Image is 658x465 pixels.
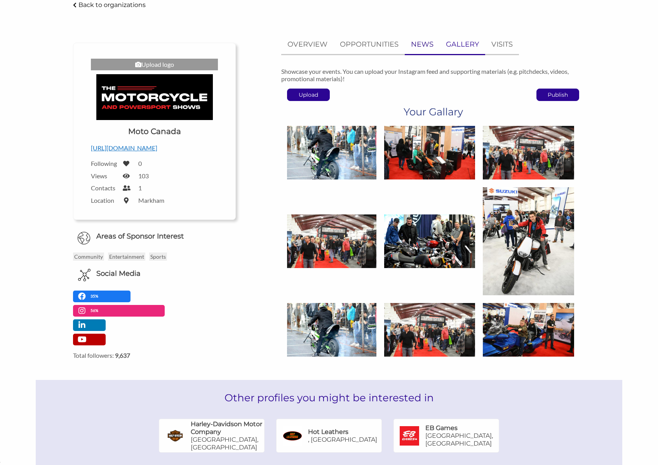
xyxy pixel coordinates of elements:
strong: 9,637 [115,352,130,359]
p: , [GEOGRAPHIC_DATA] [308,436,377,444]
h6: Hot Leathers [308,428,348,436]
label: 1 [138,184,142,192]
label: 103 [138,172,149,179]
img: Moto Canada Logo [96,74,213,120]
p: OPPORTUNITIES [340,39,399,50]
p: Showcase your events. You can upload your Instagram feed and supporting materials (e.g. pitchdeck... [281,68,585,82]
img: Globe Icon [77,232,91,245]
p: Upload [287,89,329,101]
p: OVERVIEW [287,39,327,50]
p: [GEOGRAPHIC_DATA], [GEOGRAPHIC_DATA] [425,432,499,448]
p: NEWS [411,39,433,50]
label: Markham [138,197,164,204]
p: [URL][DOMAIN_NAME] [91,143,218,153]
h2: Other profiles you might be interested in [36,380,622,416]
h1: Moto Canada [128,126,181,137]
h6: Harley-Davidson Motor Company [191,420,264,436]
p: Community [73,253,104,261]
p: 56% [91,307,100,314]
label: Views [91,172,118,179]
div: Upload logo [91,59,218,70]
p: VISITS [491,39,513,50]
p: Sports [149,253,167,261]
label: Location [91,197,118,204]
img: Hot Leathers Logo [283,426,302,446]
p: Publish [537,89,579,101]
label: Contacts [91,184,118,192]
p: 35% [91,293,100,300]
label: 0 [138,160,142,167]
img: Harley-Davidson Motor Company Logo [165,429,185,442]
h6: Social Media [96,269,141,279]
p: Back to organizations [78,1,146,9]
img: Social Media Icon [78,269,91,281]
img: EB Games Logo [400,426,419,446]
p: Entertainment [108,253,145,261]
p: [GEOGRAPHIC_DATA], [GEOGRAPHIC_DATA] [191,436,264,451]
p: GALLERY [446,39,479,50]
h6: Areas of Sponsor Interest [67,232,242,241]
button: Publish [536,89,579,101]
h6: EB Games [425,424,458,432]
h1: Your Gallary [404,105,463,119]
label: Following [91,160,118,167]
label: Total followers: [73,352,236,359]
